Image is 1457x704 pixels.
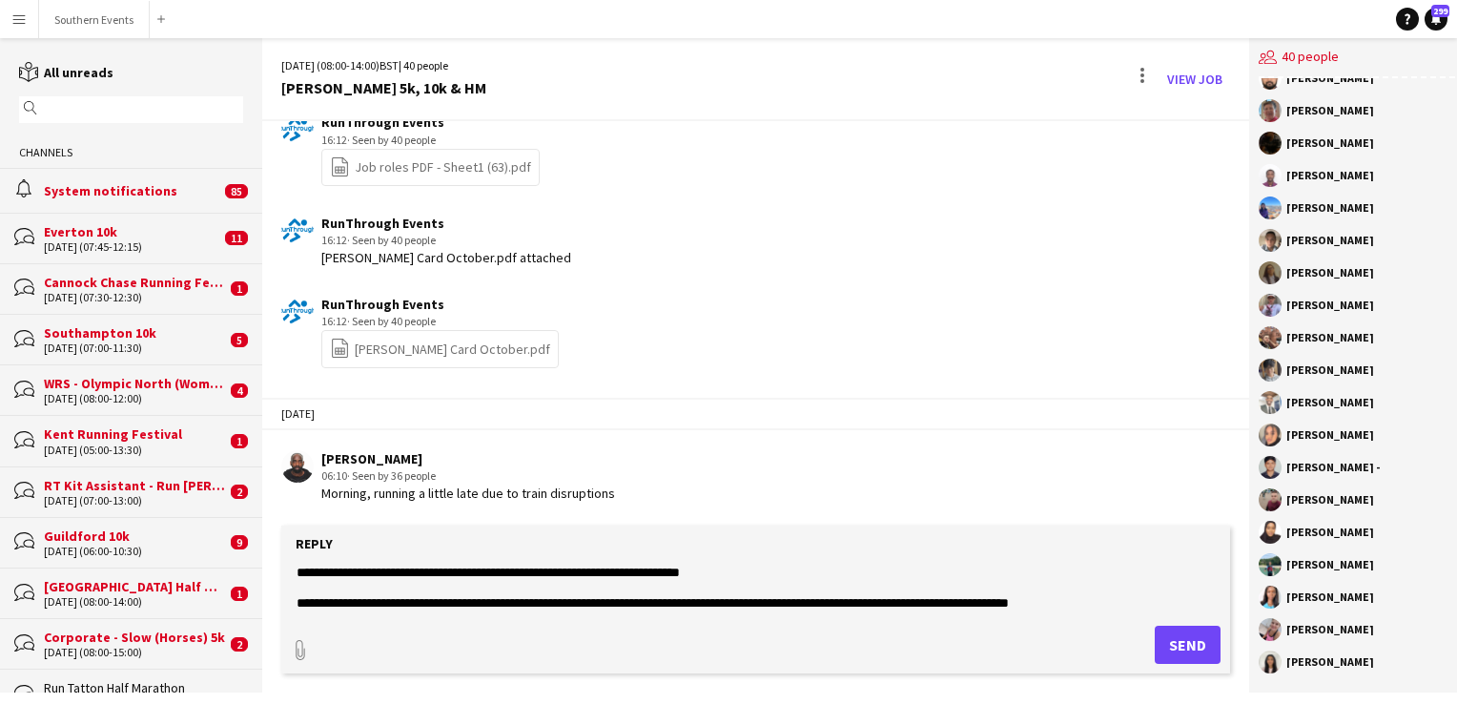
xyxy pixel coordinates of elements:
[1286,656,1374,668] div: [PERSON_NAME]
[1286,202,1374,214] div: [PERSON_NAME]
[44,629,226,646] div: Corporate - Slow (Horses) 5k
[330,338,550,360] a: [PERSON_NAME] Card October.pdf
[1286,559,1374,570] div: [PERSON_NAME]
[1286,332,1374,343] div: [PERSON_NAME]
[347,233,436,247] span: · Seen by 40 people
[44,182,220,199] div: System notifications
[321,215,571,232] div: RunThrough Events
[1155,626,1221,664] button: Send
[44,444,226,457] div: [DATE] (05:00-13:30)
[1286,462,1380,473] div: [PERSON_NAME] -
[1286,397,1374,408] div: [PERSON_NAME]
[231,434,248,448] span: 1
[321,485,615,502] div: Morning, running a little late due to train disruptions
[347,314,436,328] span: · Seen by 40 people
[44,274,226,291] div: Cannock Chase Running Festival
[321,313,559,330] div: 16:12
[281,57,486,74] div: [DATE] (08:00-14:00) | 40 people
[281,79,486,96] div: [PERSON_NAME] 5k, 10k & HM
[347,133,436,147] span: · Seen by 40 people
[380,58,399,72] span: BST
[39,1,150,38] button: Southern Events
[321,132,540,149] div: 16:12
[1286,170,1374,181] div: [PERSON_NAME]
[1286,300,1374,311] div: [PERSON_NAME]
[296,535,333,552] label: Reply
[44,392,226,405] div: [DATE] (08:00-12:00)
[231,587,248,601] span: 1
[1286,235,1374,246] div: [PERSON_NAME]
[44,679,243,696] div: Run Tatton Half Marathon
[1286,494,1374,506] div: [PERSON_NAME]
[44,324,226,342] div: Southampton 10k
[1425,8,1447,31] a: 299
[330,156,531,178] a: Job roles PDF - Sheet1 (63).pdf
[321,249,571,266] div: [PERSON_NAME] Card October.pdf attached
[44,578,226,595] div: [GEOGRAPHIC_DATA] Half Marathon
[19,64,113,81] a: All unreads
[321,450,615,467] div: [PERSON_NAME]
[225,184,248,198] span: 85
[1286,267,1374,279] div: [PERSON_NAME]
[1259,38,1455,78] div: 40 people
[44,477,226,494] div: RT Kit Assistant - Run [PERSON_NAME][GEOGRAPHIC_DATA]
[1159,64,1230,94] a: View Job
[1286,527,1374,538] div: [PERSON_NAME]
[44,545,226,558] div: [DATE] (06:00-10:30)
[44,595,226,609] div: [DATE] (08:00-14:00)
[44,240,220,254] div: [DATE] (07:45-12:15)
[231,637,248,652] span: 2
[44,646,226,659] div: [DATE] (08:00-15:00)
[1286,105,1374,116] div: [PERSON_NAME]
[321,232,571,249] div: 16:12
[44,342,226,355] div: [DATE] (07:00-11:30)
[231,535,248,549] span: 9
[231,333,248,347] span: 5
[321,114,540,131] div: RunThrough Events
[347,468,436,483] span: · Seen by 36 people
[44,494,226,507] div: [DATE] (07:00-13:00)
[225,231,248,245] span: 11
[321,296,559,313] div: RunThrough Events
[44,375,226,392] div: WRS - Olympic North (Women Only)
[321,467,615,485] div: 06:10
[1286,624,1374,635] div: [PERSON_NAME]
[1286,429,1374,441] div: [PERSON_NAME]
[262,398,1249,430] div: [DATE]
[44,291,226,304] div: [DATE] (07:30-12:30)
[44,425,226,443] div: Kent Running Festival
[231,383,248,398] span: 4
[231,281,248,296] span: 1
[1286,72,1374,84] div: [PERSON_NAME]
[44,223,220,240] div: Everton 10k
[1431,5,1449,17] span: 299
[1286,591,1374,603] div: [PERSON_NAME]
[1286,364,1374,376] div: [PERSON_NAME]
[231,485,248,499] span: 2
[44,528,226,545] div: Guildford 10k
[1286,137,1374,149] div: [PERSON_NAME]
